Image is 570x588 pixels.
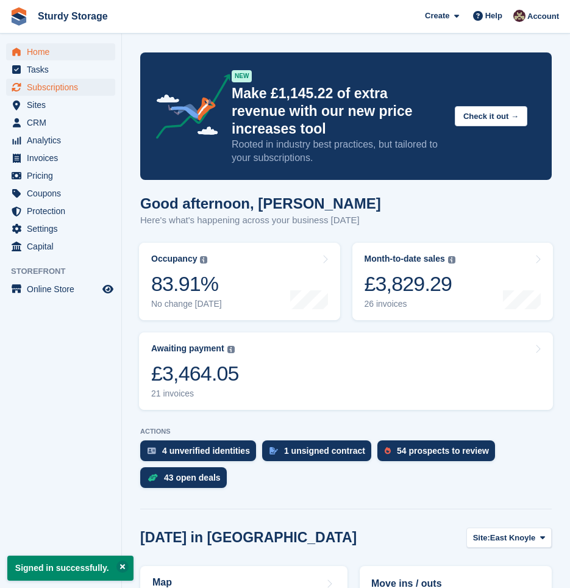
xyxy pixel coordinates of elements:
span: Analytics [27,132,100,149]
a: Awaiting payment £3,464.05 21 invoices [139,332,553,410]
span: CRM [27,114,100,131]
a: Occupancy 83.91% No change [DATE] [139,243,340,320]
a: menu [6,79,115,96]
p: ACTIONS [140,428,552,436]
h2: Map [152,577,172,588]
span: Account [527,10,559,23]
div: £3,829.29 [365,271,455,296]
h2: [DATE] in [GEOGRAPHIC_DATA] [140,529,357,546]
div: No change [DATE] [151,299,222,309]
a: menu [6,132,115,149]
span: Settings [27,220,100,237]
img: stora-icon-8386f47178a22dfd0bd8f6a31ec36ba5ce8667c1dd55bd0f319d3a0aa187defe.svg [10,7,28,26]
a: Month-to-date sales £3,829.29 26 invoices [352,243,554,320]
img: prospect-51fa495bee0391a8d652442698ab0144808aea92771e9ea1ae160a38d050c398.svg [385,447,391,454]
span: Pricing [27,167,100,184]
img: verify_identity-adf6edd0f0f0b5bbfe63781bf79b02c33cf7c696d77639b501bdc392416b5a36.svg [148,447,156,454]
span: Invoices [27,149,100,167]
a: 54 prospects to review [377,440,501,467]
span: Storefront [11,265,121,278]
span: Tasks [27,61,100,78]
div: 83.91% [151,271,222,296]
a: menu [6,114,115,131]
a: menu [6,203,115,220]
span: Create [425,10,449,22]
button: Check it out → [455,106,527,126]
img: icon-info-grey-7440780725fd019a000dd9b08b2336e03edf1995a4989e88bcd33f0948082b44.svg [448,256,455,264]
a: Sturdy Storage [33,6,113,26]
div: 43 open deals [164,473,221,482]
div: 21 invoices [151,389,239,399]
div: NEW [232,70,252,82]
div: Awaiting payment [151,343,224,354]
span: Capital [27,238,100,255]
p: Make £1,145.22 of extra revenue with our new price increases tool [232,85,445,138]
span: Site: [473,532,490,544]
img: icon-info-grey-7440780725fd019a000dd9b08b2336e03edf1995a4989e88bcd33f0948082b44.svg [200,256,207,264]
span: Sites [27,96,100,113]
div: 54 prospects to review [397,446,489,456]
p: Rooted in industry best practices, but tailored to your subscriptions. [232,138,445,165]
a: 1 unsigned contract [262,440,377,467]
a: 4 unverified identities [140,440,262,467]
span: Help [485,10,502,22]
a: menu [6,167,115,184]
h1: Good afternoon, [PERSON_NAME] [140,195,381,212]
a: menu [6,185,115,202]
div: £3,464.05 [151,361,239,386]
div: 1 unsigned contract [284,446,365,456]
a: 43 open deals [140,467,233,494]
img: Sue Cadwaladr [513,10,525,22]
img: deal-1b604bf984904fb50ccaf53a9ad4b4a5d6e5aea283cecdc64d6e3604feb123c2.svg [148,473,158,482]
a: menu [6,96,115,113]
span: Coupons [27,185,100,202]
a: menu [6,43,115,60]
span: Online Store [27,281,100,298]
span: Protection [27,203,100,220]
span: Subscriptions [27,79,100,96]
button: Site: East Knoyle [466,528,552,548]
div: 26 invoices [365,299,455,309]
img: price-adjustments-announcement-icon-8257ccfd72463d97f412b2fc003d46551f7dbcb40ab6d574587a9cd5c0d94... [146,74,231,143]
a: menu [6,220,115,237]
div: 4 unverified identities [162,446,250,456]
img: contract_signature_icon-13c848040528278c33f63329250d36e43548de30e8caae1d1a13099fd9432cc5.svg [269,447,278,454]
p: Here's what's happening across your business [DATE] [140,213,381,228]
a: menu [6,61,115,78]
img: icon-info-grey-7440780725fd019a000dd9b08b2336e03edf1995a4989e88bcd33f0948082b44.svg [227,346,235,353]
div: Month-to-date sales [365,254,445,264]
span: Home [27,43,100,60]
div: Occupancy [151,254,197,264]
a: menu [6,281,115,298]
a: menu [6,149,115,167]
a: Preview store [101,282,115,296]
p: Signed in successfully. [7,556,134,581]
span: East Knoyle [490,532,535,544]
a: menu [6,238,115,255]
